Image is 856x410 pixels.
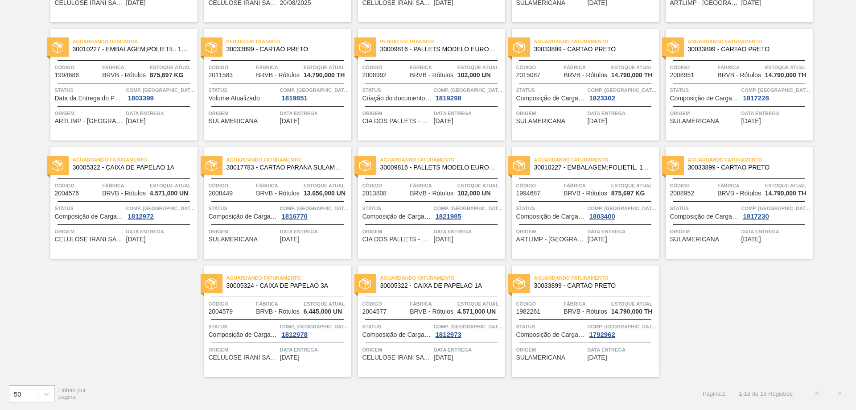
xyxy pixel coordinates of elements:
span: Origem [362,345,432,354]
span: Status [670,204,739,213]
span: Origem [670,227,739,236]
span: 2004576 [55,190,79,197]
span: SULAMERICANA [209,118,258,124]
div: 1792962 [588,331,617,338]
span: Origem [670,109,739,118]
span: 23/08/2025 [280,118,300,124]
span: Composição de Carga Aceita [516,213,585,220]
span: 2011583 [209,72,233,79]
span: 102,000 UN [457,190,491,197]
span: Aguardando Faturamento [688,155,813,164]
span: Fábrica [410,299,455,308]
img: status [206,160,217,171]
span: BRVB - Rótulos [564,190,607,197]
span: Status [362,86,432,95]
span: Comp. Carga [280,322,349,331]
span: Composição de Carga Aceita [670,213,739,220]
span: Fábrica [256,63,301,72]
span: Aguardando Faturamento [73,155,198,164]
a: Comp. [GEOGRAPHIC_DATA]1821985 [434,204,503,220]
div: 1817228 [741,95,771,102]
span: Fábrica [410,63,455,72]
a: statusAguardando Faturamento30033899 - CARTAO PRETOCódigo2008951FábricaBRVB - RótulosEstoque atua... [659,29,813,141]
span: Origem [516,109,585,118]
a: Comp. [GEOGRAPHIC_DATA]1812973 [434,322,503,338]
span: 30009816 - PALLETS MODELO EUROPEO EXPO (UK) FUMIGAD [380,46,498,53]
span: Status [209,322,278,331]
span: 2004577 [362,308,387,315]
span: Estoque atual [150,63,195,72]
div: 1817230 [741,213,771,220]
span: Aguardando Faturamento [534,273,659,282]
span: Página : 1 [703,390,725,397]
a: Comp. [GEOGRAPHIC_DATA]1817230 [741,204,811,220]
div: 1816770 [280,213,309,220]
span: 26/09/2025 [588,354,607,361]
img: status [52,160,63,171]
span: Código [55,181,100,190]
span: Comp. Carga [126,204,195,213]
div: 1821985 [434,213,463,220]
span: ARTLIMP - SÃO PAULO (SP) [516,236,585,243]
a: Comp. [GEOGRAPHIC_DATA]1819851 [280,86,349,102]
span: 2004579 [209,308,233,315]
span: Estoque atual [611,181,657,190]
span: 14.790,000 TH [304,72,345,79]
span: Fábrica [256,181,301,190]
span: Código [670,63,716,72]
span: Criação do documento VIM [362,95,432,102]
span: 6.445,000 UN [304,308,342,315]
span: Aguardando Faturamento [688,37,813,46]
span: 1 - 18 de 18 Registros [739,390,793,397]
span: Comp. Carga [126,86,195,95]
a: Comp. [GEOGRAPHIC_DATA]1803400 [588,204,657,220]
span: BRVB - Rótulos [564,72,607,79]
span: BRVB - Rótulos [717,72,761,79]
span: Fábrica [564,63,609,72]
div: 1819851 [280,95,309,102]
a: Comp. [GEOGRAPHIC_DATA]1823302 [588,86,657,102]
span: Aguardando Faturamento [380,155,505,164]
span: Origem [516,227,585,236]
span: Estoque atual [611,63,657,72]
span: 13/09/2025 [741,236,761,243]
span: Data entrega [588,109,657,118]
span: 30033899 - CARTAO PRETO [534,282,652,289]
span: Status [209,204,278,213]
span: Origem [516,345,585,354]
span: Fábrica [102,63,148,72]
span: CIA DOS PALLETS - MOGI GUAÇU (SP) [362,118,432,124]
span: Composição de Carga Aceita [55,213,124,220]
span: Linhas por página [58,387,86,400]
span: BRVB - Rótulos [717,190,761,197]
span: Código [670,181,716,190]
span: Status [516,86,585,95]
a: statusAguardando Faturamento30005322 - CAIXA DE PAPELAO 1ACódigo2004576FábricaBRVB - RótulosEstoq... [44,147,198,259]
div: 1812972 [126,213,156,220]
a: statusPedido em Trânsito30009816 - PALLETS MODELO EUROPEO EXPO ([GEOGRAPHIC_DATA]) FUMIGADCódigo2... [351,29,505,141]
a: statusAguardando Faturamento30009816 - PALLETS MODELO EUROPEO EXPO ([GEOGRAPHIC_DATA]) FUMIGADCód... [351,147,505,259]
div: 1823302 [588,95,617,102]
img: status [359,160,371,171]
span: 30033899 - CARTAO PRETO [688,164,806,171]
span: 30005322 - CAIXA DE PAPELAO 1A [73,164,190,171]
span: Status [362,204,432,213]
span: Código [362,299,408,308]
span: BRVB - Rótulos [102,190,146,197]
span: BRVB - Rótulos [410,308,453,315]
button: < [806,382,828,405]
span: 22/08/2025 [126,118,146,124]
img: status [513,160,525,171]
span: Fábrica [410,181,455,190]
span: Status [55,86,124,95]
span: Estoque atual [765,63,811,72]
span: SULAMERICANA [670,236,719,243]
span: Data entrega [434,227,503,236]
span: Origem [362,227,432,236]
span: Fábrica [564,299,609,308]
span: Composição de Carga Aceita [516,331,585,338]
img: status [667,160,679,171]
a: statusAguardando Faturamento30033899 - CARTAO PRETOCódigo2008952FábricaBRVB - RótulosEstoque atua... [659,147,813,259]
span: Estoque atual [611,299,657,308]
span: Comp. Carga [588,322,657,331]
